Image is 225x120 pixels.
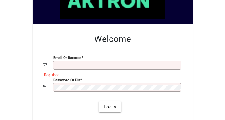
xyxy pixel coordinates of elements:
[53,55,81,60] mat-label: Email or Barcode
[53,78,80,82] mat-label: Password or Pin
[104,104,116,110] span: Login
[43,34,183,44] h2: Welcome
[44,71,178,78] mat-error: Required
[99,101,121,112] button: Login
